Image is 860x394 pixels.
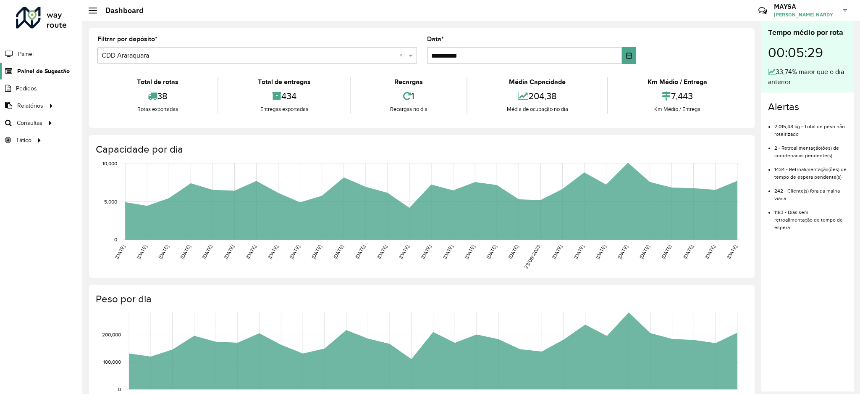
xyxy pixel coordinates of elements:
[103,359,121,365] text: 100,000
[610,87,744,105] div: 7,443
[551,244,563,260] text: [DATE]
[682,244,694,260] text: [DATE]
[469,105,605,114] div: Média de ocupação no dia
[774,138,847,159] li: 2 - Retroalimentação(ões) de coordenadas pendente(s)
[427,34,444,44] label: Data
[523,244,541,270] text: 23/08/2025
[774,3,837,11] h3: MAYSA
[469,77,605,87] div: Média Capacidade
[469,87,605,105] div: 204,38
[754,2,772,20] a: Contato Rápido
[310,244,322,260] text: [DATE]
[610,105,744,114] div: Km Médio / Entrega
[220,105,348,114] div: Entregas exportadas
[157,244,170,260] text: [DATE]
[660,244,672,260] text: [DATE]
[220,77,348,87] div: Total de entregas
[118,386,121,392] text: 0
[102,332,121,338] text: 200,000
[18,50,34,58] span: Painel
[17,67,70,76] span: Painel de Sugestão
[201,244,213,260] text: [DATE]
[774,202,847,231] li: 1183 - Dias sem retroalimentação de tempo de espera
[398,244,410,260] text: [DATE]
[267,244,279,260] text: [DATE]
[595,244,607,260] text: [DATE]
[768,27,847,38] div: Tempo médio por rota
[179,244,191,260] text: [DATE]
[96,143,746,156] h4: Capacidade por dia
[97,6,144,15] h2: Dashboard
[376,244,388,260] text: [DATE]
[610,77,744,87] div: Km Médio / Entrega
[17,101,43,110] span: Relatórios
[100,77,215,87] div: Total de rotas
[442,244,454,260] text: [DATE]
[768,38,847,67] div: 00:05:29
[726,244,738,260] text: [DATE]
[622,47,637,64] button: Choose Date
[223,244,235,260] text: [DATE]
[353,77,464,87] div: Recargas
[17,119,42,127] span: Consultas
[353,87,464,105] div: 1
[97,34,157,44] label: Filtrar por depósito
[16,136,31,145] span: Tático
[774,11,837,19] span: [PERSON_NAME] NARDY
[100,87,215,105] div: 38
[332,244,344,260] text: [DATE]
[220,87,348,105] div: 434
[768,67,847,87] div: 33,74% maior que o dia anterior
[288,244,301,260] text: [DATE]
[114,244,126,260] text: [DATE]
[102,161,117,167] text: 10,000
[704,244,716,260] text: [DATE]
[774,116,847,138] li: 2.015,48 kg - Total de peso não roteirizado
[96,293,746,305] h4: Peso por dia
[768,101,847,113] h4: Alertas
[464,244,476,260] text: [DATE]
[420,244,432,260] text: [DATE]
[507,244,519,260] text: [DATE]
[638,244,650,260] text: [DATE]
[399,50,406,61] span: Clear all
[573,244,585,260] text: [DATE]
[104,199,117,204] text: 5,000
[354,244,366,260] text: [DATE]
[774,181,847,202] li: 242 - Cliente(s) fora da malha viária
[245,244,257,260] text: [DATE]
[114,237,117,242] text: 0
[616,244,629,260] text: [DATE]
[136,244,148,260] text: [DATE]
[100,105,215,114] div: Rotas exportadas
[774,159,847,181] li: 1434 - Retroalimentação(ões) de tempo de espera pendente(s)
[16,84,37,93] span: Pedidos
[485,244,498,260] text: [DATE]
[353,105,464,114] div: Recargas no dia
